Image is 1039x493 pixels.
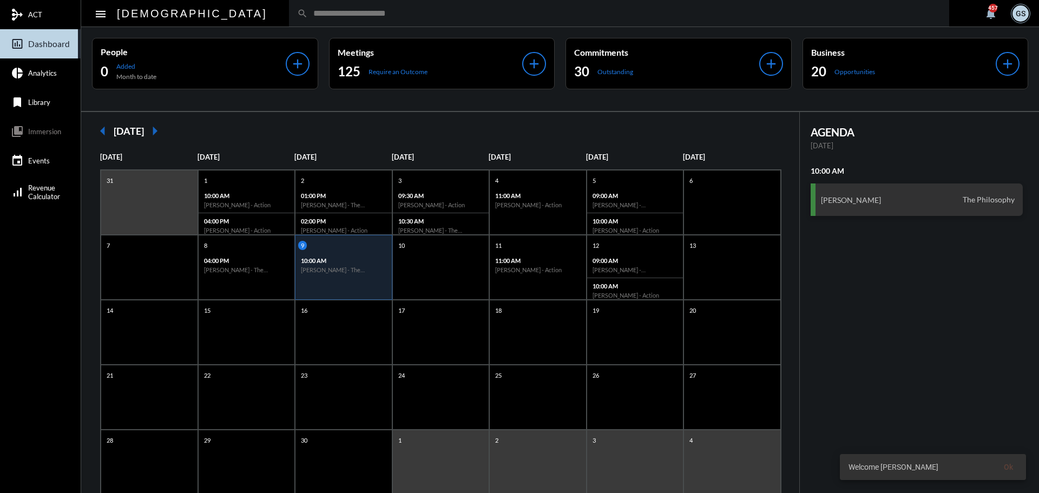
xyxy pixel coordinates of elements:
mat-icon: add [1000,56,1015,71]
h2: 0 [101,63,108,80]
h6: [PERSON_NAME] - The Philosophy [204,266,290,273]
mat-icon: mediation [11,8,24,21]
p: 18 [492,306,504,315]
span: Immersion [28,127,61,136]
h2: [DEMOGRAPHIC_DATA] [117,5,267,22]
p: [DATE] [392,153,489,161]
h6: [PERSON_NAME] - The Philosophy [301,266,386,273]
h6: [PERSON_NAME] - Action [495,201,581,208]
h2: AGENDA [811,126,1023,139]
h2: [DATE] [114,125,144,137]
p: People [101,47,286,57]
mat-icon: Side nav toggle icon [94,8,107,21]
p: 10:00 AM [593,218,678,225]
h6: [PERSON_NAME] - Action [593,227,678,234]
p: 09:00 AM [593,192,678,199]
div: 457 [989,4,997,12]
p: 27 [687,371,699,380]
h6: [PERSON_NAME] - The Philosophy [398,227,484,234]
p: 8 [201,241,210,250]
h6: [PERSON_NAME] - Action [301,227,386,234]
p: Added [116,62,156,70]
p: 11 [492,241,504,250]
mat-icon: add [290,56,305,71]
p: 31 [104,176,116,185]
h6: [PERSON_NAME] - Action [398,201,484,208]
p: 1 [201,176,210,185]
p: Meetings [338,47,523,57]
p: [DATE] [198,153,295,161]
h2: 30 [574,63,589,80]
p: 09:30 AM [398,192,484,199]
p: 02:00 PM [301,218,386,225]
p: 10:00 AM [204,192,290,199]
p: 22 [201,371,213,380]
span: Library [28,98,50,107]
p: 12 [590,241,602,250]
p: 01:00 PM [301,192,386,199]
span: Welcome [PERSON_NAME] [849,462,938,472]
h6: [PERSON_NAME] - Action [593,292,678,299]
p: 1 [396,436,404,445]
h6: [PERSON_NAME] - [PERSON_NAME] - Action [593,266,678,273]
div: GS [1012,5,1029,22]
span: Revenue Calculator [28,183,60,201]
h2: 125 [338,63,360,80]
p: [DATE] [586,153,683,161]
p: Outstanding [597,68,633,76]
mat-icon: add [764,56,779,71]
p: [DATE] [683,153,780,161]
p: 10 [396,241,407,250]
button: Ok [995,457,1022,477]
p: 26 [590,371,602,380]
span: Events [28,156,50,165]
h3: [PERSON_NAME] [821,195,881,205]
h6: [PERSON_NAME] - Action [204,201,290,208]
h6: [PERSON_NAME] - Action [495,266,581,273]
p: Require an Outcome [369,68,428,76]
p: 04:00 PM [204,218,290,225]
p: 16 [298,306,310,315]
h6: [PERSON_NAME] - Action [204,227,290,234]
p: Opportunities [834,68,875,76]
p: 28 [104,436,116,445]
p: 7 [104,241,113,250]
mat-icon: insert_chart_outlined [11,37,24,50]
mat-icon: signal_cellular_alt [11,186,24,199]
span: Analytics [28,69,57,77]
p: 6 [687,176,695,185]
p: Month to date [116,73,156,81]
p: 3 [590,436,599,445]
p: 5 [590,176,599,185]
mat-icon: event [11,154,24,167]
button: Toggle sidenav [90,3,111,24]
mat-icon: add [527,56,542,71]
p: 11:00 AM [495,192,581,199]
p: 14 [104,306,116,315]
p: 13 [687,241,699,250]
mat-icon: collections_bookmark [11,125,24,138]
p: Business [811,47,996,57]
p: 10:00 AM [593,282,678,290]
p: 10:00 AM [301,257,386,264]
p: 10:30 AM [398,218,484,225]
p: 23 [298,371,310,380]
p: [DATE] [811,141,1023,150]
mat-icon: pie_chart [11,67,24,80]
p: 4 [492,176,501,185]
mat-icon: search [297,8,308,19]
span: ACT [28,10,42,19]
p: 25 [492,371,504,380]
span: The Philosophy [960,195,1017,205]
h2: 20 [811,63,826,80]
p: 2 [492,436,501,445]
p: 19 [590,306,602,315]
mat-icon: arrow_right [144,120,166,142]
p: 20 [687,306,699,315]
p: 11:00 AM [495,257,581,264]
p: Commitments [574,47,759,57]
h6: [PERSON_NAME] - [PERSON_NAME] - Action [593,201,678,208]
p: 15 [201,306,213,315]
p: [DATE] [489,153,586,161]
p: 29 [201,436,213,445]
